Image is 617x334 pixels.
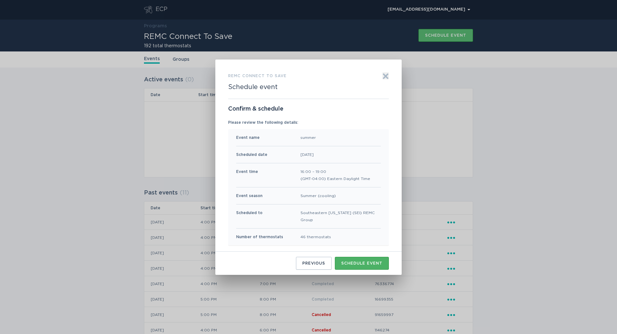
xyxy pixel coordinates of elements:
div: Previous [302,261,325,265]
p: Confirm & schedule [228,105,389,113]
span: (GMT-04:00) Eastern Daylight Time [300,175,370,182]
div: Number of thermostats [236,233,283,240]
h2: Schedule event [228,83,278,91]
div: Scheduled date [236,151,267,158]
div: Event name [236,134,260,141]
div: Event time [236,168,258,182]
div: Summer (cooling) [300,192,336,199]
div: Form to create an event [215,59,402,275]
span: 16:00 – 19:00 [300,168,370,175]
div: Please review the following details: [228,119,389,126]
div: Event season [236,192,263,199]
button: Schedule event [335,257,389,270]
div: Schedule event [341,261,382,265]
h3: REMC Connect To Save [228,72,287,79]
button: Previous [296,257,332,270]
div: Scheduled to [236,209,263,223]
div: [DATE] [300,151,314,158]
div: Southeastern [US_STATE] (SEI) REMC Group [300,209,387,223]
div: 46 thermostats [300,233,331,240]
div: summer [300,134,316,141]
button: Exit [382,72,389,79]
